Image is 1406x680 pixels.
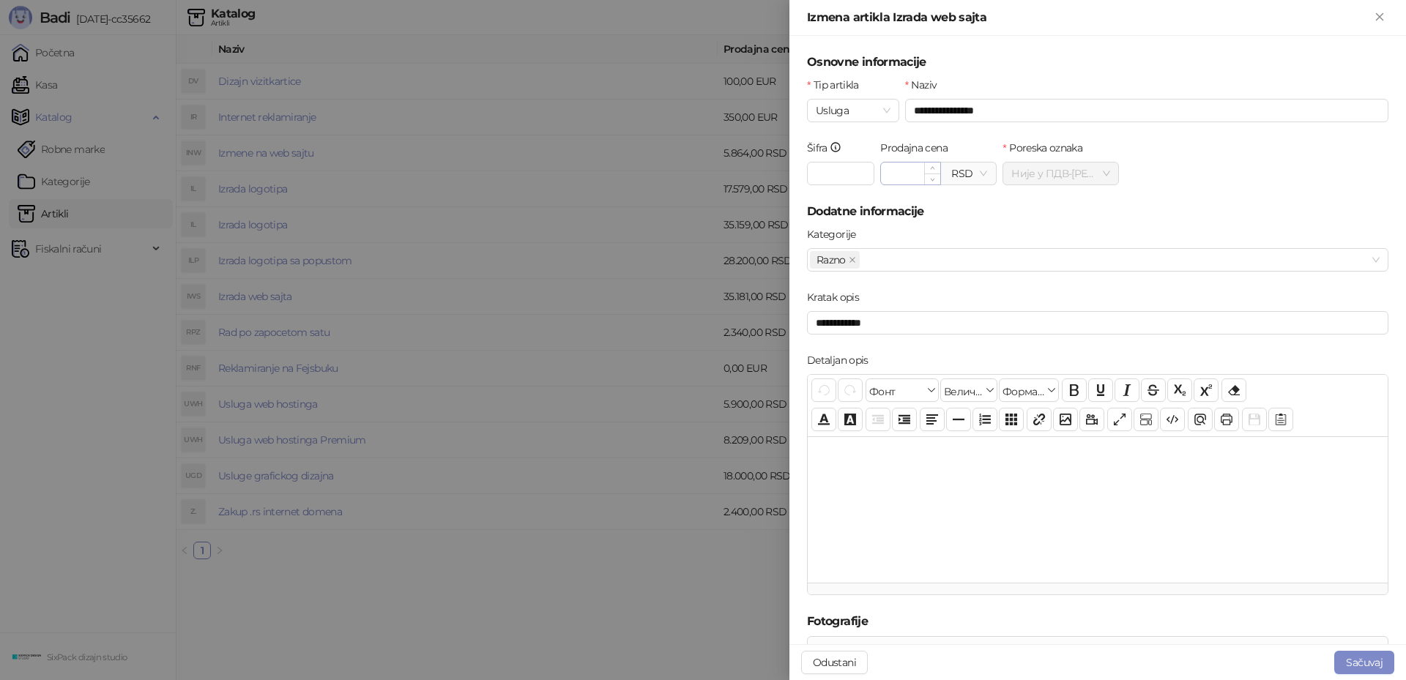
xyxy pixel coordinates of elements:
label: Poreska oznaka [1003,140,1091,156]
button: Уклони формат [1221,378,1246,402]
button: Слика [1053,408,1078,431]
button: Понови [838,378,863,402]
button: Odustani [801,651,868,674]
button: Боја текста [811,408,836,431]
span: Razno [810,251,860,269]
button: Sačuvaj [1334,651,1394,674]
button: Подвучено [1088,378,1113,402]
button: Искошено [1115,378,1139,402]
span: close [849,256,856,264]
label: Naziv [905,77,946,93]
span: Decrease Value [924,173,940,184]
button: Видео [1079,408,1104,431]
button: Листа [972,408,997,431]
button: Шаблон [1268,408,1293,431]
button: Прикажи блокове [1134,408,1158,431]
button: Zatvori [1371,9,1388,26]
label: Prodajna cena [880,140,956,156]
span: up [930,165,935,171]
input: Naziv [905,99,1388,122]
button: Приказ кода [1160,408,1185,431]
button: Сачувај [1242,408,1267,431]
label: Detaljan opis [807,352,877,368]
button: Прецртано [1141,378,1166,402]
button: Величина [940,378,997,402]
button: Штампај [1214,408,1239,431]
button: Поравнање [920,408,945,431]
button: Поврати [811,378,836,402]
label: Kategorije [807,226,865,242]
label: Kratak opis [807,289,868,305]
span: Increase Value [924,162,940,173]
h5: Fotografije [807,613,1388,630]
button: Формати [999,378,1059,402]
button: Индексирано [1167,378,1192,402]
h5: Osnovne informacije [807,53,1388,71]
button: Веза [1027,408,1052,431]
label: Šifra [807,140,851,156]
span: RSD [950,162,987,184]
div: Izmena artikla Izrada web sajta [807,9,1371,26]
label: Tip artikla [807,77,868,93]
span: down [930,177,935,182]
button: Експонент [1194,378,1219,402]
button: Подебљано [1062,378,1087,402]
button: Табела [999,408,1024,431]
button: Хоризонтална линија [946,408,971,431]
button: Фонт [866,378,939,402]
button: Увлачење [892,408,917,431]
button: Извлачење [866,408,890,431]
button: Преглед [1188,408,1213,431]
span: Razno [817,252,846,268]
span: Није у ПДВ - [PERSON_NAME] ( 0,00 %) [1011,162,1110,184]
button: Приказ преко целог екрана [1107,408,1132,431]
span: Usluga [816,100,890,122]
input: Kratak opis [807,311,1388,335]
button: Боја позадине [838,408,863,431]
h5: Dodatne informacije [807,203,1388,220]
